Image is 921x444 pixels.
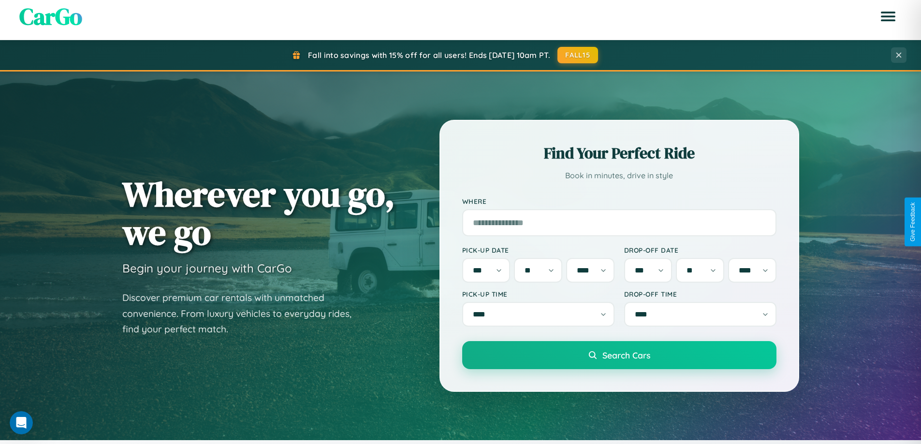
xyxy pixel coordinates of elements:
[122,290,364,337] p: Discover premium car rentals with unmatched convenience. From luxury vehicles to everyday rides, ...
[462,246,614,254] label: Pick-up Date
[462,197,776,205] label: Where
[462,169,776,183] p: Book in minutes, drive in style
[122,261,292,275] h3: Begin your journey with CarGo
[624,290,776,298] label: Drop-off Time
[462,341,776,369] button: Search Cars
[557,47,598,63] button: FALL15
[624,246,776,254] label: Drop-off Date
[10,411,33,434] iframe: Intercom live chat
[602,350,650,360] span: Search Cars
[462,290,614,298] label: Pick-up Time
[909,202,916,242] div: Give Feedback
[308,50,550,60] span: Fall into savings with 15% off for all users! Ends [DATE] 10am PT.
[122,175,395,251] h1: Wherever you go, we go
[462,143,776,164] h2: Find Your Perfect Ride
[19,0,82,32] span: CarGo
[875,3,902,30] button: Open menu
